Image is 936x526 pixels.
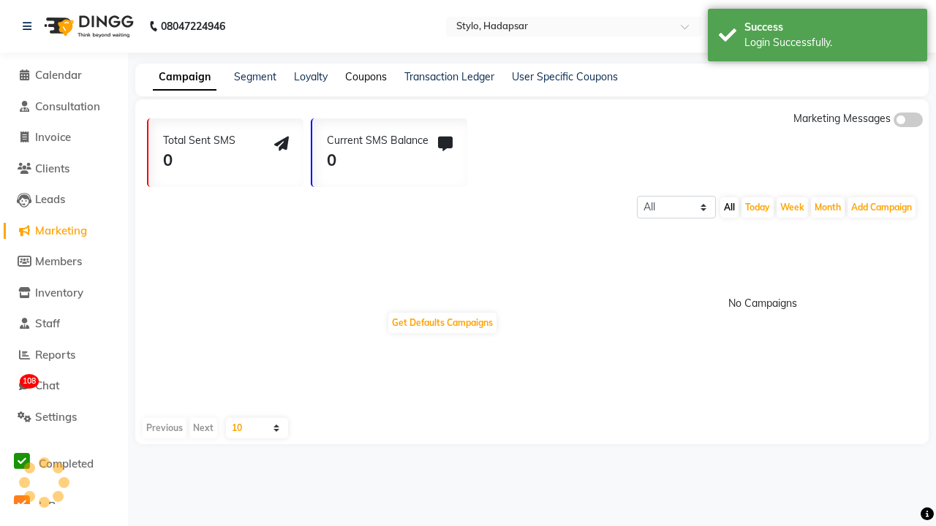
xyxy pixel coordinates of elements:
[345,70,387,83] a: Coupons
[744,35,916,50] div: Login Successfully.
[35,410,77,424] span: Settings
[4,316,124,332] a: Staff
[744,20,916,35] div: Success
[848,197,916,218] button: Add Campaign
[4,378,124,394] a: 108Chat
[20,374,39,389] span: 108
[35,224,87,237] span: Marketing
[294,70,328,83] a: Loyalty
[4,254,124,270] a: Members
[327,133,429,148] div: Current SMS Balance
[4,161,124,178] a: Clients
[35,130,71,144] span: Invoice
[327,148,429,172] div: 0
[35,316,60,330] span: Staff
[388,313,497,333] button: Get Defaults Campaigns
[35,348,75,362] span: Reports
[35,254,82,268] span: Members
[720,197,739,218] button: All
[4,67,124,84] a: Calendar
[35,378,59,392] span: Chat
[4,347,124,364] a: Reports
[811,197,845,218] button: Month
[234,70,276,83] a: Segment
[35,192,65,206] span: Leads
[512,70,618,83] a: User Specific Coupons
[777,197,808,218] button: Week
[741,197,774,218] button: Today
[163,133,235,148] div: Total Sent SMS
[793,112,891,125] span: Marketing Messages
[35,161,69,175] span: Clients
[404,70,494,83] a: Transaction Ledger
[4,285,124,302] a: Inventory
[4,99,124,115] a: Consultation
[4,191,124,208] a: Leads
[37,6,137,47] img: logo
[4,129,124,146] a: Invoice
[4,409,124,426] a: Settings
[35,286,83,300] span: Inventory
[153,64,216,91] a: Campaign
[39,457,94,470] span: Completed
[4,223,124,240] a: Marketing
[161,6,225,47] b: 08047224946
[35,99,100,113] span: Consultation
[163,148,235,172] div: 0
[39,499,94,513] span: InProgress
[35,68,82,82] span: Calendar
